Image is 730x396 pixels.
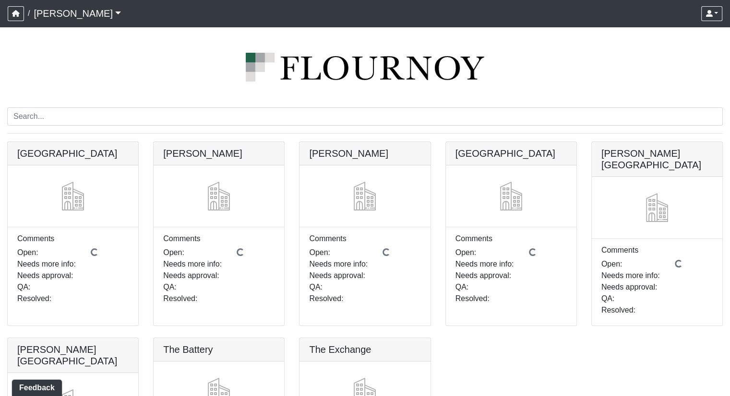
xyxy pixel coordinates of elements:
input: Search [7,107,723,126]
img: logo [7,53,723,82]
iframe: Ybug feedback widget [7,377,64,396]
span: / [24,4,34,23]
a: [PERSON_NAME] [34,4,121,23]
